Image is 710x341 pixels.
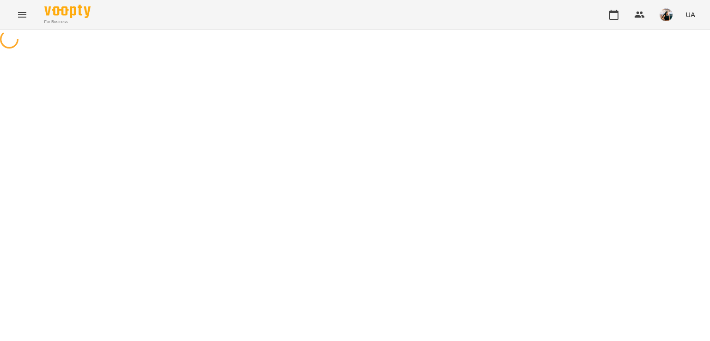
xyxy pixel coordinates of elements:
[44,5,91,18] img: Voopty Logo
[11,4,33,26] button: Menu
[44,19,91,25] span: For Business
[682,6,699,23] button: UA
[660,8,673,21] img: f25c141d8d8634b2a8fce9f0d709f9df.jpg
[686,10,695,19] span: UA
